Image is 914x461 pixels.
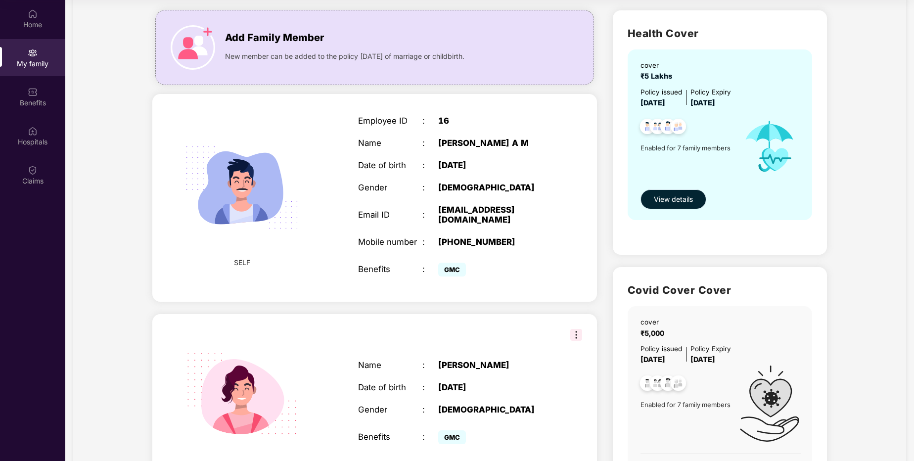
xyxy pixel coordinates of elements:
[640,344,682,354] div: Policy issued
[640,317,668,327] div: cover
[358,210,422,220] div: Email ID
[358,161,422,171] div: Date of birth
[422,161,438,171] div: :
[640,355,665,364] span: [DATE]
[438,161,550,171] div: [DATE]
[734,109,805,184] img: icon
[656,116,680,140] img: svg+xml;base64,PHN2ZyB4bWxucz0iaHR0cDovL3d3dy53My5vcmcvMjAwMC9zdmciIHdpZHRoPSI0OC45NDMiIGhlaWdodD...
[640,400,734,410] span: Enabled for 7 family members
[690,344,731,354] div: Policy Expiry
[654,194,693,205] span: View details
[438,116,550,126] div: 16
[358,237,422,247] div: Mobile number
[438,405,550,415] div: [DEMOGRAPHIC_DATA]
[570,329,582,341] img: svg+xml;base64,PHN2ZyB3aWR0aD0iMzIiIGhlaWdodD0iMzIiIHZpZXdCb3g9IjAgMCAzMiAzMiIgZmlsbD0ibm9uZSIgeG...
[628,282,812,298] h2: Covid Cover Cover
[172,118,312,257] img: svg+xml;base64,PHN2ZyB4bWxucz0iaHR0cDovL3d3dy53My5vcmcvMjAwMC9zdmciIHdpZHRoPSIyMjQiIGhlaWdodD0iMT...
[640,189,706,209] button: View details
[640,329,668,337] span: ₹5,000
[645,372,670,397] img: svg+xml;base64,PHN2ZyB4bWxucz0iaHR0cDovL3d3dy53My5vcmcvMjAwMC9zdmciIHdpZHRoPSI0OC45MTUiIGhlaWdodD...
[690,87,731,97] div: Policy Expiry
[225,30,324,46] span: Add Family Member
[640,98,665,107] span: [DATE]
[438,383,550,393] div: [DATE]
[28,48,38,58] img: svg+xml;base64,PHN2ZyB3aWR0aD0iMjAiIGhlaWdodD0iMjAiIHZpZXdCb3g9IjAgMCAyMCAyMCIgZmlsbD0ibm9uZSIgeG...
[422,361,438,370] div: :
[422,237,438,247] div: :
[628,25,812,42] h2: Health Cover
[640,143,734,153] span: Enabled for 7 family members
[438,237,550,247] div: [PHONE_NUMBER]
[438,430,466,444] span: GMC
[640,87,682,97] div: Policy issued
[734,366,805,441] img: icon
[28,87,38,97] img: svg+xml;base64,PHN2ZyBpZD0iQmVuZWZpdHMiIHhtbG5zPSJodHRwOi8vd3d3LnczLm9yZy8yMDAwL3N2ZyIgd2lkdGg9Ij...
[438,263,466,277] span: GMC
[422,116,438,126] div: :
[645,116,670,140] img: svg+xml;base64,PHN2ZyB4bWxucz0iaHR0cDovL3d3dy53My5vcmcvMjAwMC9zdmciIHdpZHRoPSI0OC45MTUiIGhlaWdodD...
[422,210,438,220] div: :
[438,205,550,225] div: [EMAIL_ADDRESS][DOMAIN_NAME]
[28,165,38,175] img: svg+xml;base64,PHN2ZyBpZD0iQ2xhaW0iIHhtbG5zPSJodHRwOi8vd3d3LnczLm9yZy8yMDAwL3N2ZyIgd2lkdGg9IjIwIi...
[666,116,690,140] img: svg+xml;base64,PHN2ZyB4bWxucz0iaHR0cDovL3d3dy53My5vcmcvMjAwMC9zdmciIHdpZHRoPSI0OC45NDMiIGhlaWdodD...
[666,372,690,397] img: svg+xml;base64,PHN2ZyB4bWxucz0iaHR0cDovL3d3dy53My5vcmcvMjAwMC9zdmciIHdpZHRoPSI0OC45NDMiIGhlaWdodD...
[636,116,660,140] img: svg+xml;base64,PHN2ZyB4bWxucz0iaHR0cDovL3d3dy53My5vcmcvMjAwMC9zdmciIHdpZHRoPSI0OC45NDMiIGhlaWdodD...
[640,72,676,80] span: ₹5 Lakhs
[171,25,215,70] img: icon
[234,257,250,268] span: SELF
[225,51,464,62] span: New member can be added to the policy [DATE] of marriage or childbirth.
[438,138,550,148] div: [PERSON_NAME] A M
[358,432,422,442] div: Benefits
[422,383,438,393] div: :
[438,183,550,193] div: [DEMOGRAPHIC_DATA]
[358,405,422,415] div: Gender
[690,98,715,107] span: [DATE]
[358,138,422,148] div: Name
[422,138,438,148] div: :
[438,361,550,370] div: [PERSON_NAME]
[640,60,676,71] div: cover
[28,126,38,136] img: svg+xml;base64,PHN2ZyBpZD0iSG9zcGl0YWxzIiB4bWxucz0iaHR0cDovL3d3dy53My5vcmcvMjAwMC9zdmciIHdpZHRoPS...
[656,372,680,397] img: svg+xml;base64,PHN2ZyB4bWxucz0iaHR0cDovL3d3dy53My5vcmcvMjAwMC9zdmciIHdpZHRoPSI0OC45NDMiIGhlaWdodD...
[636,372,660,397] img: svg+xml;base64,PHN2ZyB4bWxucz0iaHR0cDovL3d3dy53My5vcmcvMjAwMC9zdmciIHdpZHRoPSI0OC45NDMiIGhlaWdodD...
[422,265,438,275] div: :
[422,405,438,415] div: :
[422,183,438,193] div: :
[690,355,715,364] span: [DATE]
[358,116,422,126] div: Employee ID
[358,265,422,275] div: Benefits
[358,183,422,193] div: Gender
[28,9,38,19] img: svg+xml;base64,PHN2ZyBpZD0iSG9tZSIgeG1sbnM9Imh0dHA6Ly93d3cudzMub3JnLzIwMDAvc3ZnIiB3aWR0aD0iMjAiIG...
[422,432,438,442] div: :
[358,383,422,393] div: Date of birth
[358,361,422,370] div: Name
